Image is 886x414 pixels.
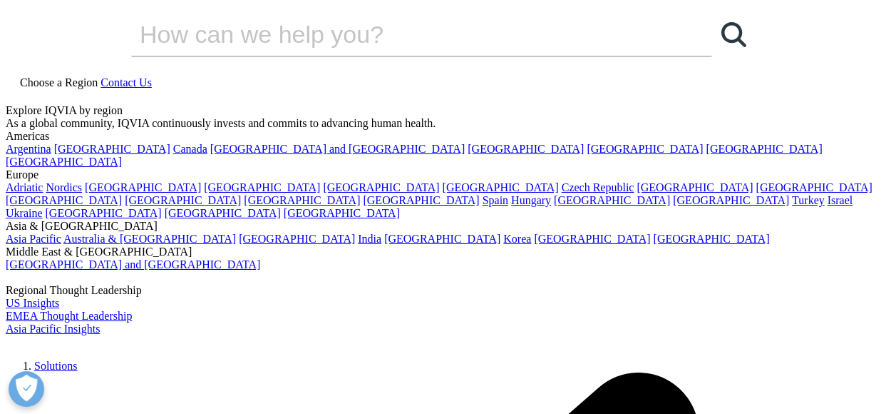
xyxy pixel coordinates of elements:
[6,181,43,193] a: Adriatic
[6,130,880,143] div: Americas
[534,233,650,245] a: [GEOGRAPHIC_DATA]
[6,156,122,168] a: [GEOGRAPHIC_DATA]
[6,207,43,219] a: Ukraine
[6,323,100,335] a: Asia Pacific Insights
[503,233,531,245] a: Korea
[6,233,61,245] a: Asia Pacific
[384,233,500,245] a: [GEOGRAPHIC_DATA]
[706,143,823,155] a: [GEOGRAPHIC_DATA]
[792,194,825,206] a: Turkey
[511,194,551,206] a: Hungary
[756,181,872,193] a: [GEOGRAPHIC_DATA]
[20,76,98,89] span: Choose a Region
[828,194,853,206] a: Israel
[6,117,880,130] div: As a global community, IQVIA continuously invests and commits to advancing human health.
[34,360,77,372] a: Solutions
[46,181,82,193] a: Nordics
[101,76,152,89] a: Contact Us
[562,181,634,193] a: Czech Republic
[284,207,400,219] a: [GEOGRAPHIC_DATA]
[125,194,241,206] a: [GEOGRAPHIC_DATA]
[63,233,236,245] a: Australia & [GEOGRAPHIC_DATA]
[204,181,320,193] a: [GEOGRAPHIC_DATA]
[637,181,753,193] a: [GEOGRAPHIC_DATA]
[210,143,465,155] a: [GEOGRAPHIC_DATA] and [GEOGRAPHIC_DATA]
[165,207,281,219] a: [GEOGRAPHIC_DATA]
[6,194,122,206] a: [GEOGRAPHIC_DATA]
[6,246,880,258] div: Middle East & [GEOGRAPHIC_DATA]
[323,181,439,193] a: [GEOGRAPHIC_DATA]
[363,194,479,206] a: [GEOGRAPHIC_DATA]
[358,233,381,245] a: India
[85,181,201,193] a: [GEOGRAPHIC_DATA]
[587,143,703,155] a: [GEOGRAPHIC_DATA]
[483,194,508,206] a: Spain
[239,233,355,245] a: [GEOGRAPHIC_DATA]
[46,207,162,219] a: [GEOGRAPHIC_DATA]
[712,13,755,56] a: Search
[9,371,44,407] button: Open Preferences
[654,233,770,245] a: [GEOGRAPHIC_DATA]
[6,297,59,309] a: US Insights
[6,310,132,322] a: EMEA Thought Leadership
[468,143,584,155] a: [GEOGRAPHIC_DATA]
[721,22,746,47] svg: Search
[6,220,880,233] div: Asia & [GEOGRAPHIC_DATA]
[443,181,559,193] a: [GEOGRAPHIC_DATA]
[6,258,260,271] a: [GEOGRAPHIC_DATA] and [GEOGRAPHIC_DATA]
[131,13,671,56] input: Search
[244,194,360,206] a: [GEOGRAPHIC_DATA]
[54,143,170,155] a: [GEOGRAPHIC_DATA]
[6,143,51,155] a: Argentina
[554,194,670,206] a: [GEOGRAPHIC_DATA]
[6,284,880,297] div: Regional Thought Leadership
[673,194,789,206] a: [GEOGRAPHIC_DATA]
[173,143,207,155] a: Canada
[6,168,880,181] div: Europe
[6,104,880,117] div: Explore IQVIA by region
